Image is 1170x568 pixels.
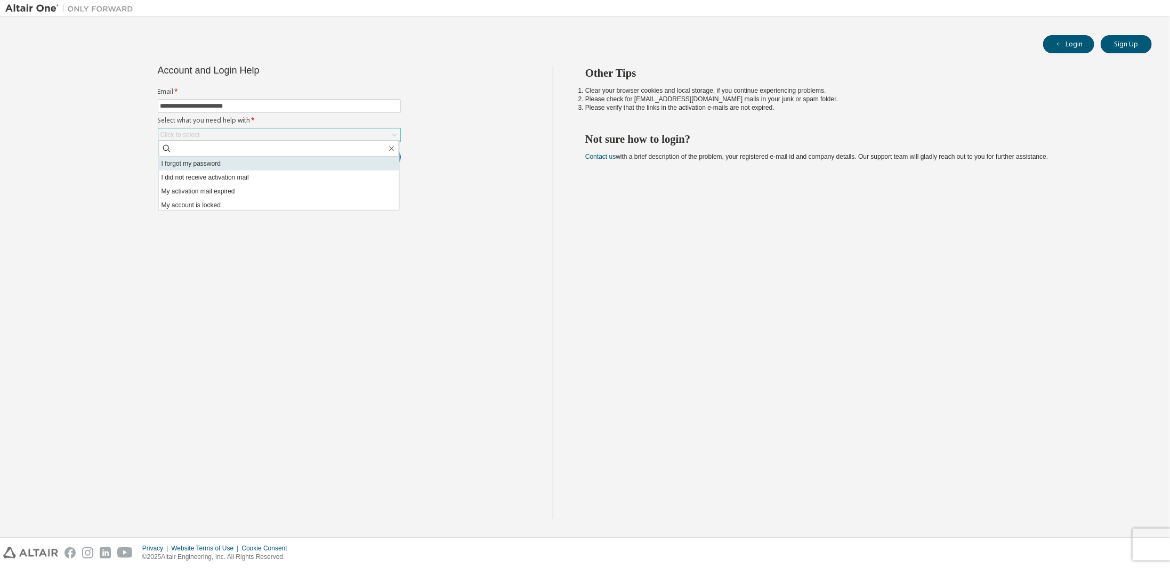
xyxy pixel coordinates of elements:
p: © 2025 Altair Engineering, Inc. All Rights Reserved. [142,553,294,562]
div: Account and Login Help [158,66,352,75]
span: with a brief description of the problem, your registered e-mail id and company details. Our suppo... [585,153,1048,160]
img: linkedin.svg [100,547,111,558]
a: Contact us [585,153,616,160]
li: Please verify that the links in the activation e-mails are not expired. [585,103,1133,112]
img: facebook.svg [64,547,76,558]
li: Please check for [EMAIL_ADDRESS][DOMAIN_NAME] mails in your junk or spam folder. [585,95,1133,103]
h2: Other Tips [585,66,1133,80]
img: youtube.svg [117,547,133,558]
button: Sign Up [1101,35,1152,53]
label: Select what you need help with [158,116,401,125]
label: Email [158,87,401,96]
div: Website Terms of Use [171,544,241,553]
div: Click to select [158,128,400,141]
button: Login [1043,35,1094,53]
h2: Not sure how to login? [585,132,1133,146]
div: Cookie Consent [241,544,293,553]
li: Clear your browser cookies and local storage, if you continue experiencing problems. [585,86,1133,95]
img: Altair One [5,3,139,14]
div: Click to select [160,131,200,139]
div: Privacy [142,544,171,553]
img: instagram.svg [82,547,93,558]
img: altair_logo.svg [3,547,58,558]
li: I forgot my password [159,157,399,171]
